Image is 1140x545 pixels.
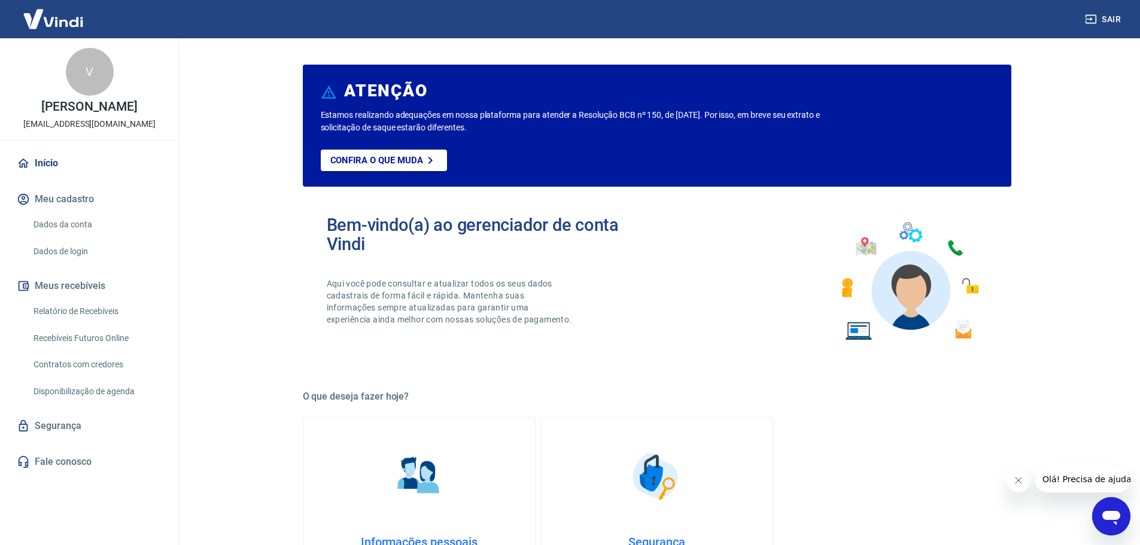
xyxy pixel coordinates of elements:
[389,446,449,506] img: Informações pessoais
[14,150,165,176] a: Início
[66,48,114,96] div: V
[321,109,859,134] p: Estamos realizando adequações em nossa plataforma para atender a Resolução BCB nº 150, de [DATE]....
[29,239,165,264] a: Dados de login
[330,155,423,166] p: Confira o que muda
[29,326,165,351] a: Recebíveis Futuros Online
[14,449,165,475] a: Fale conosco
[14,273,165,299] button: Meus recebíveis
[831,215,987,348] img: Imagem de um avatar masculino com diversos icones exemplificando as funcionalidades do gerenciado...
[41,101,137,113] p: [PERSON_NAME]
[23,118,156,130] p: [EMAIL_ADDRESS][DOMAIN_NAME]
[1007,468,1030,492] iframe: Fechar mensagem
[321,150,447,171] a: Confira o que muda
[344,85,427,97] h6: ATENÇÃO
[29,299,165,324] a: Relatório de Recebíveis
[1092,497,1130,535] iframe: Botão para abrir a janela de mensagens
[327,278,574,325] p: Aqui você pode consultar e atualizar todos os seus dados cadastrais de forma fácil e rápida. Mant...
[627,446,686,506] img: Segurança
[14,186,165,212] button: Meu cadastro
[1035,466,1130,492] iframe: Mensagem da empresa
[29,212,165,237] a: Dados da conta
[29,352,165,377] a: Contratos com credores
[1083,8,1126,31] button: Sair
[29,379,165,404] a: Disponibilização de agenda
[303,391,1011,403] h5: O que deseja fazer hoje?
[14,413,165,439] a: Segurança
[327,215,657,254] h2: Bem-vindo(a) ao gerenciador de conta Vindi
[14,1,92,37] img: Vindi
[7,8,101,18] span: Olá! Precisa de ajuda?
